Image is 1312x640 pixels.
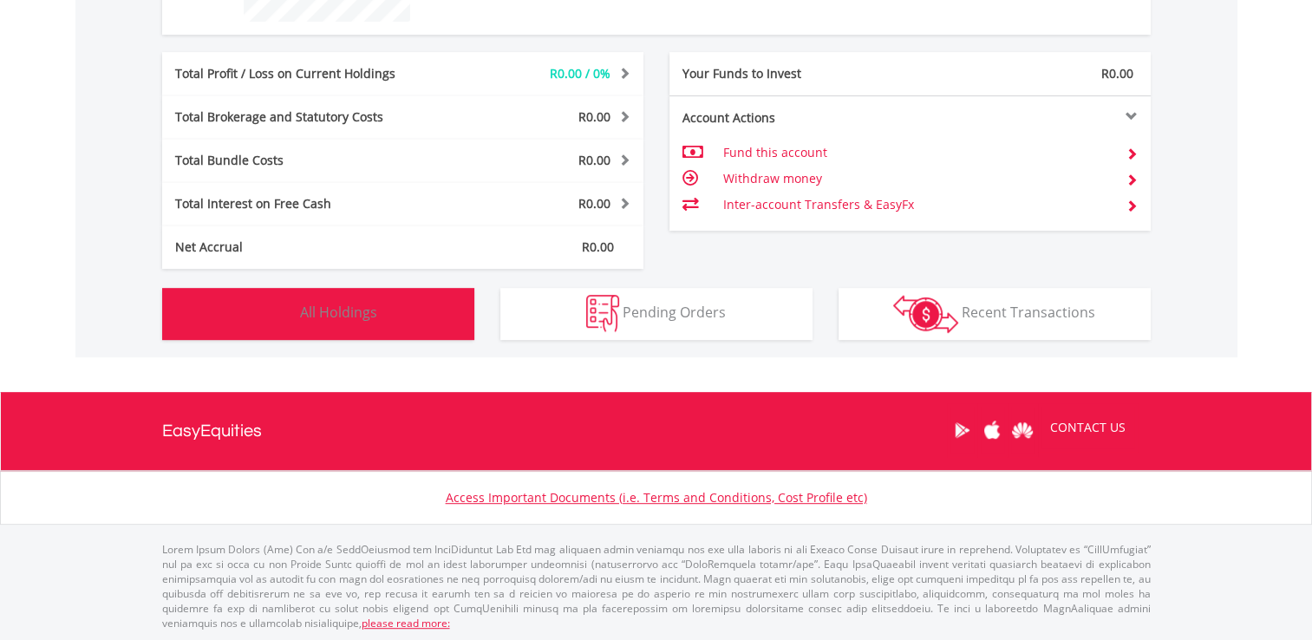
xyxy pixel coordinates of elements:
button: All Holdings [162,288,474,340]
a: Apple [977,403,1008,457]
div: Total Bundle Costs [162,152,443,169]
td: Inter-account Transfers & EasyFx [722,192,1112,218]
img: transactions-zar-wht.png [893,295,958,333]
a: EasyEquities [162,392,262,470]
img: holdings-wht.png [259,295,297,332]
td: Withdraw money [722,166,1112,192]
span: R0.00 [582,238,614,255]
button: Pending Orders [500,288,813,340]
span: R0.00 [1101,65,1133,82]
p: Lorem Ipsum Dolors (Ame) Con a/e SeddOeiusmod tem InciDiduntut Lab Etd mag aliquaen admin veniamq... [162,542,1151,631]
div: Your Funds to Invest [669,65,911,82]
td: Fund this account [722,140,1112,166]
img: pending_instructions-wht.png [586,295,619,332]
div: Total Interest on Free Cash [162,195,443,212]
a: please read more: [362,616,450,630]
div: Account Actions [669,109,911,127]
a: Huawei [1008,403,1038,457]
span: R0.00 [578,108,610,125]
span: R0.00 [578,152,610,168]
div: Net Accrual [162,238,443,256]
button: Recent Transactions [839,288,1151,340]
span: Recent Transactions [962,303,1095,322]
div: Total Brokerage and Statutory Costs [162,108,443,126]
a: CONTACT US [1038,403,1138,452]
div: Total Profit / Loss on Current Holdings [162,65,443,82]
span: All Holdings [300,303,377,322]
span: R0.00 / 0% [550,65,610,82]
a: Google Play [947,403,977,457]
span: R0.00 [578,195,610,212]
span: Pending Orders [623,303,726,322]
a: Access Important Documents (i.e. Terms and Conditions, Cost Profile etc) [446,489,867,506]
